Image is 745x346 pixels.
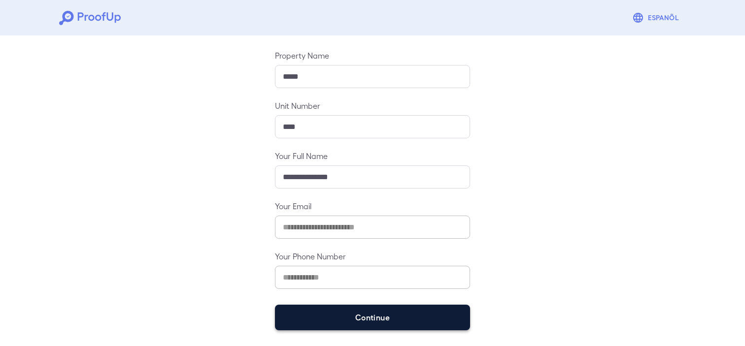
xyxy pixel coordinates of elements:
label: Property Name [275,50,470,61]
button: Espanõl [628,8,686,28]
label: Your Email [275,200,470,212]
button: Continue [275,305,470,330]
label: Your Full Name [275,150,470,161]
label: Your Phone Number [275,251,470,262]
label: Unit Number [275,100,470,111]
